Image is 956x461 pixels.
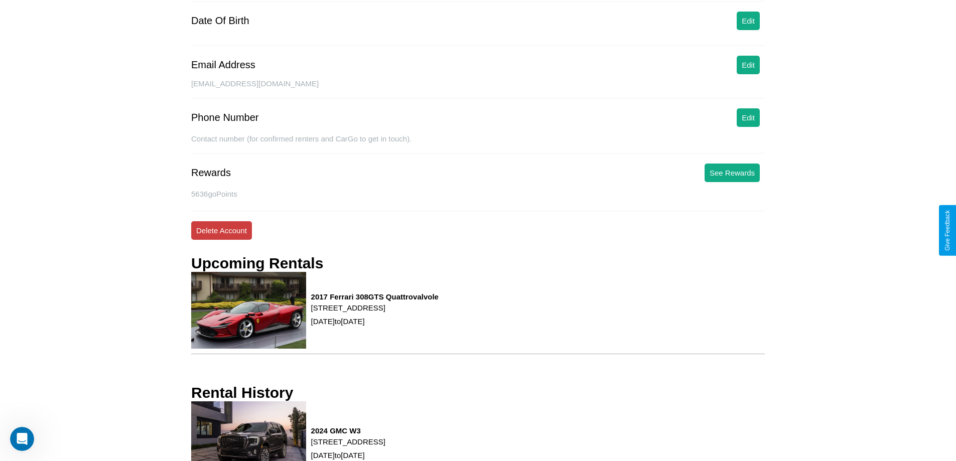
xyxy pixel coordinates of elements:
iframe: Intercom live chat [10,427,34,451]
p: 5636 goPoints [191,187,765,201]
h3: 2017 Ferrari 308GTS Quattrovalvole [311,292,439,301]
h3: Upcoming Rentals [191,255,323,272]
img: rental [191,272,306,348]
button: Edit [737,108,760,127]
p: [DATE] to [DATE] [311,315,439,328]
button: Delete Account [191,221,252,240]
p: [STREET_ADDRESS] [311,301,439,315]
h3: Rental History [191,384,293,401]
div: Contact number (for confirmed renters and CarGo to get in touch). [191,134,765,153]
div: [EMAIL_ADDRESS][DOMAIN_NAME] [191,79,765,98]
div: Email Address [191,59,255,71]
p: [STREET_ADDRESS] [311,435,385,448]
h3: 2024 GMC W3 [311,426,385,435]
button: Edit [737,12,760,30]
button: Edit [737,56,760,74]
button: See Rewards [705,164,760,182]
div: Give Feedback [944,210,951,251]
div: Phone Number [191,112,259,123]
div: Rewards [191,167,231,179]
div: Date Of Birth [191,15,249,27]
